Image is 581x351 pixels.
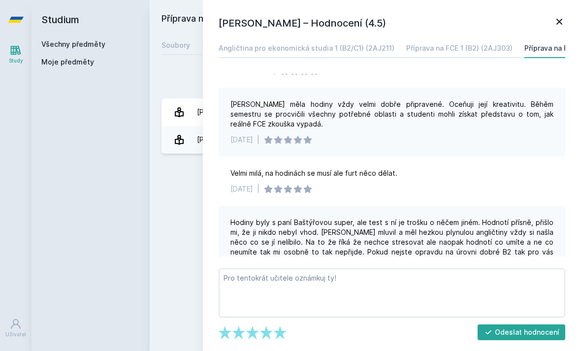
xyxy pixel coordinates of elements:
[2,39,30,69] a: Study
[257,135,259,145] div: |
[41,57,94,67] span: Moje předměty
[161,126,569,154] a: [PERSON_NAME] 6 hodnocení 4.5
[202,40,222,50] div: Testy
[2,313,30,343] a: Uživatel
[9,57,23,64] div: Study
[230,135,253,145] div: [DATE]
[161,98,569,126] a: [PERSON_NAME] 5 hodnocení 4.4
[5,331,26,338] div: Uživatel
[161,12,459,28] h2: Příprava na FCE 2 (B2) (2AJ304)
[197,130,252,150] div: [PERSON_NAME]
[230,99,553,129] div: [PERSON_NAME] měla hodiny vždy velmi dobře připravené. Oceňuji její kreativitu. Běhěm semestru se...
[202,35,222,55] a: Testy
[197,102,252,122] div: [PERSON_NAME]
[161,40,190,50] div: Soubory
[41,40,105,48] a: Všechny předměty
[161,35,190,55] a: Soubory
